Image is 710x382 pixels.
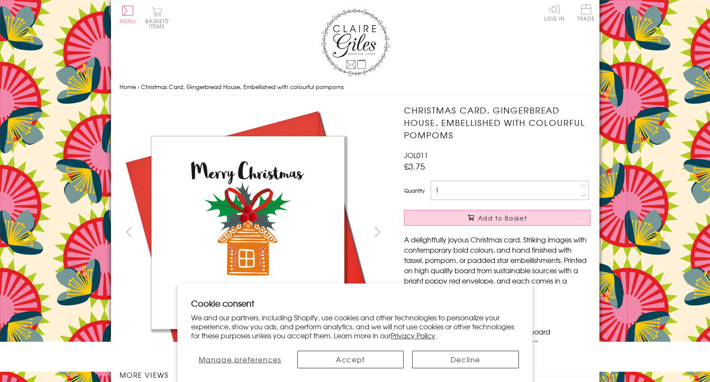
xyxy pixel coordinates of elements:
span: 0 items [149,17,169,30]
span: Add to Basket [478,214,527,222]
img: Christmas Card, Gingerbread House, Embellished with colourful pompoms [119,104,376,361]
label: Quantity [404,187,425,194]
a: Privacy Policy [391,330,435,340]
button: Add to Basket [404,210,590,226]
p: We and our partners, including Shopify, use cookies and other technologies to personalize your ex... [191,313,519,340]
button: Basket0 items [145,7,169,29]
span: JOL011 [404,150,428,160]
h1: Christmas Card, Gingerbread House, Embellished with colourful pompoms [404,104,590,141]
img: Claire Giles Greetings Cards [321,9,389,76]
button: Decline [412,351,519,368]
h2: Cookie consent [191,297,519,309]
a: Home [120,83,136,91]
span: Trade [577,4,595,21]
h3: More views [120,370,387,380]
button: Menu [120,6,136,24]
a: Trade [577,4,595,23]
span: Manage preferences [199,354,282,364]
span: £3.75 [404,160,425,172]
button: Manage preferences [191,351,288,368]
p: A delightfully joyous Christmas card. Striking images with contemporary bold colours, and hand fi... [404,234,590,296]
span: Menu [120,17,136,25]
a: Log In [544,4,565,21]
img: Christmas Card, Gingerbread House, Embellished with colourful pompoms [387,104,644,361]
span: Christmas Card, Gingerbread House, Embellished with colourful pompoms [141,83,344,91]
button: next [368,222,387,242]
span: › [138,83,139,91]
button: Accept [297,351,404,368]
nav: breadcrumbs [120,78,591,96]
button: prev [120,222,139,242]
